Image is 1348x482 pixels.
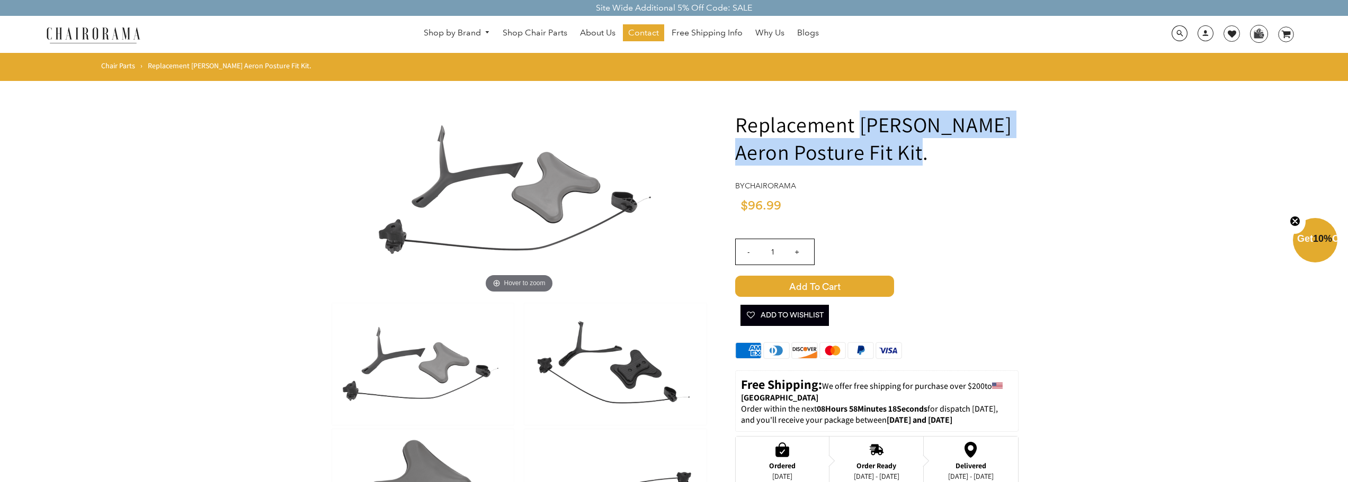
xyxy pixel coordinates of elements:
a: Contact [623,24,664,41]
input: + [784,239,810,265]
a: chairorama [745,181,796,190]
img: WhatsApp_Image_2024-07-12_at_16.23.01.webp [1251,25,1267,41]
span: 08Hours 58Minutes 18Seconds [817,403,927,414]
span: › [140,61,142,70]
p: Order within the next for dispatch [DATE], and you'll receive your package between [741,404,1013,426]
div: [DATE] [769,472,796,480]
span: 10% [1313,233,1332,244]
input: - [736,239,761,265]
button: Close teaser [1284,210,1306,234]
span: Blogs [797,28,819,39]
a: Chair Parts [101,61,135,70]
div: [DATE] - [DATE] [854,472,899,480]
div: Ordered [769,461,796,470]
div: Get10%OffClose teaser [1293,219,1337,263]
h4: by [735,181,1019,190]
strong: Free Shipping: [741,376,822,393]
div: Order Ready [854,461,899,470]
img: chairorama [40,25,146,44]
a: Free Shipping Info [666,24,748,41]
a: Shop by Brand [418,25,496,41]
span: Why Us [755,28,784,39]
a: Blogs [792,24,824,41]
span: Get Off [1297,233,1346,244]
nav: DesktopNavigation [191,24,1051,44]
nav: breadcrumbs [101,61,315,76]
span: Free Shipping Info [672,28,743,39]
span: We offer free shipping for purchase over $200 [822,380,985,392]
img: Replacement Herman Miller Aeron Posture Fit Kit. - chairorama [360,84,678,296]
p: to [741,376,1013,404]
strong: [DATE] and [DATE] [887,414,952,425]
div: Delivered [948,461,994,470]
img: Replacement Herman Miller Aeron Posture Fit Kit. - chairorama [524,303,706,425]
strong: [GEOGRAPHIC_DATA] [741,392,818,403]
a: Why Us [750,24,790,41]
span: Shop Chair Parts [503,28,567,39]
img: Replacement Herman Miller Aeron Posture Fit Kit. - chairorama [332,303,514,425]
a: Replacement Herman Miller Aeron Posture Fit Kit. - chairoramaHover to zoom [360,184,678,195]
a: About Us [575,24,621,41]
button: Add to Cart [735,276,1019,297]
span: About Us [580,28,615,39]
a: Shop Chair Parts [497,24,573,41]
button: Add To Wishlist [740,305,829,326]
span: Add To Wishlist [746,305,824,326]
h1: Replacement [PERSON_NAME] Aeron Posture Fit Kit. [735,111,1019,166]
div: [DATE] - [DATE] [948,472,994,480]
span: $96.99 [740,199,781,212]
span: Replacement [PERSON_NAME] Aeron Posture Fit Kit. [148,61,311,70]
span: Add to Cart [735,276,894,297]
span: Contact [628,28,659,39]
